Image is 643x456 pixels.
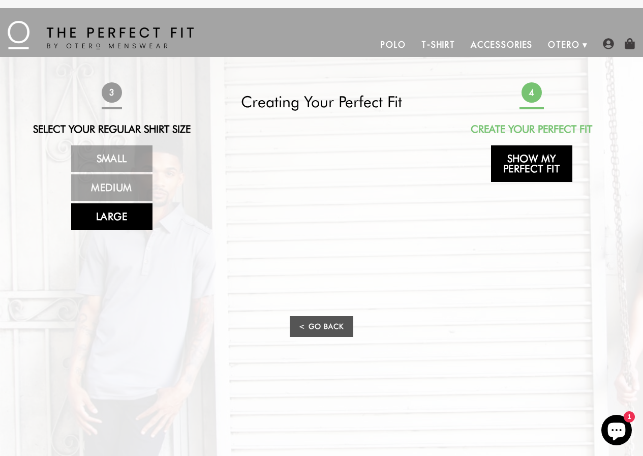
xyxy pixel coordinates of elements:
a: Polo [373,33,414,57]
a: Otero [540,33,588,57]
img: shopping-bag-icon.png [624,38,635,49]
img: The Perfect Fit - by Otero Menswear - Logo [8,21,194,49]
span: 3 [101,82,123,104]
a: T-Shirt [414,33,463,57]
inbox-online-store-chat: Shopify online store chat [598,415,635,448]
a: Medium [71,174,152,201]
h2: Creating Your Perfect Fit [232,93,412,111]
h2: Create Your Perfect Fit [442,123,622,135]
h2: Select Your Regular Shirt Size [22,123,202,135]
a: < Go Back [290,316,353,337]
a: Show My Perfect Fit [491,145,572,182]
span: 4 [520,82,542,104]
img: user-account-icon.png [603,38,614,49]
a: Small [71,145,152,172]
a: Accessories [463,33,540,57]
a: Large [71,203,152,230]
